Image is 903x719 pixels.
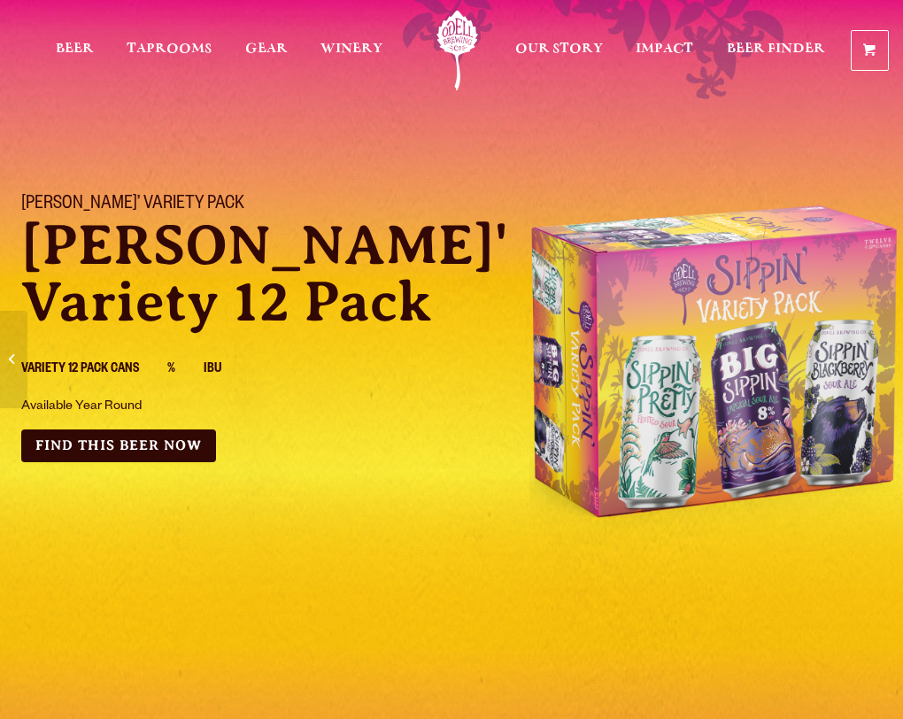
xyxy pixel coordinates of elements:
span: Beer Finder [727,42,825,56]
a: Our Story [504,11,614,90]
a: Gear [234,11,299,90]
li: % [167,359,204,382]
a: Find this Beer Now [21,429,216,462]
li: Variety 12 Pack Cans [21,359,167,382]
span: Gear [245,42,288,56]
p: Available Year Round [21,397,411,418]
h1: [PERSON_NAME]’ Variety Pack [21,194,508,217]
span: Our Story [515,42,603,56]
span: Beer [56,42,94,56]
span: Winery [320,42,382,56]
a: Beer [44,11,105,90]
p: [PERSON_NAME]' Variety 12 Pack [21,217,508,330]
a: Winery [309,11,394,90]
a: Odell Home [424,11,490,90]
span: Impact [636,42,693,56]
li: IBU [204,359,250,382]
a: Beer Finder [715,11,837,90]
a: Impact [624,11,705,90]
span: Taprooms [127,42,212,56]
a: Taprooms [115,11,223,90]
